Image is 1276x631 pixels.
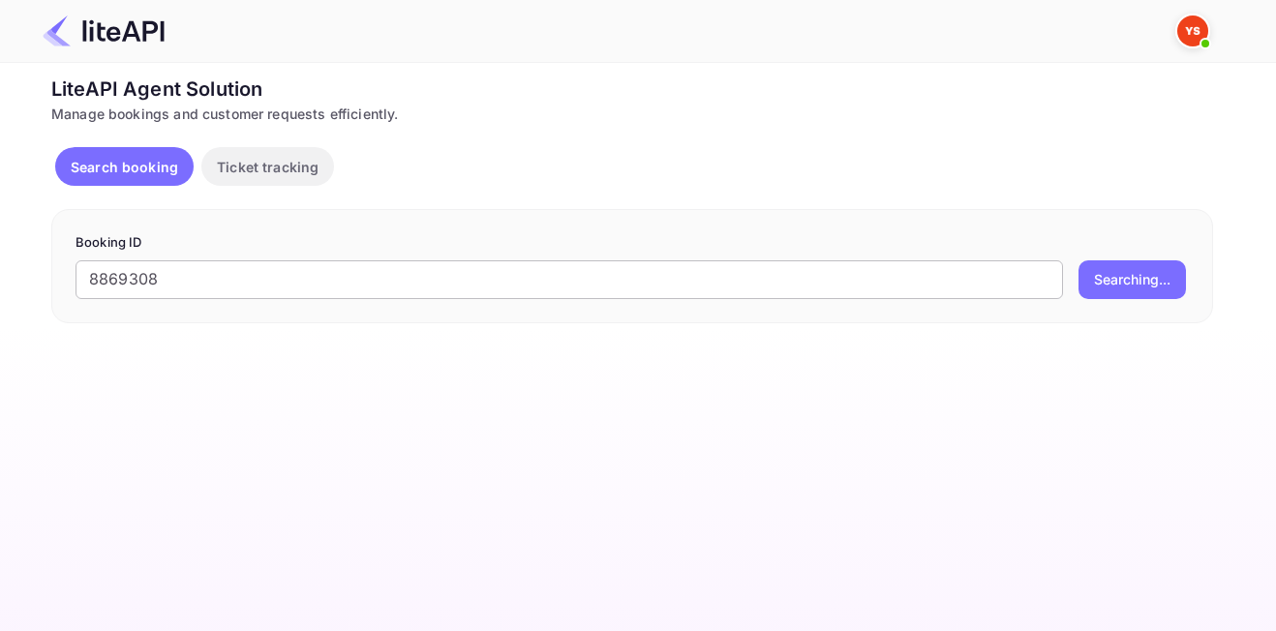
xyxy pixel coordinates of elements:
[1079,260,1186,299] button: Searching...
[217,157,319,177] p: Ticket tracking
[43,15,165,46] img: LiteAPI Logo
[1177,15,1208,46] img: Yandex Support
[76,233,1189,253] p: Booking ID
[51,104,1213,124] div: Manage bookings and customer requests efficiently.
[51,75,1213,104] div: LiteAPI Agent Solution
[71,157,178,177] p: Search booking
[76,260,1063,299] input: Enter Booking ID (e.g., 63782194)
